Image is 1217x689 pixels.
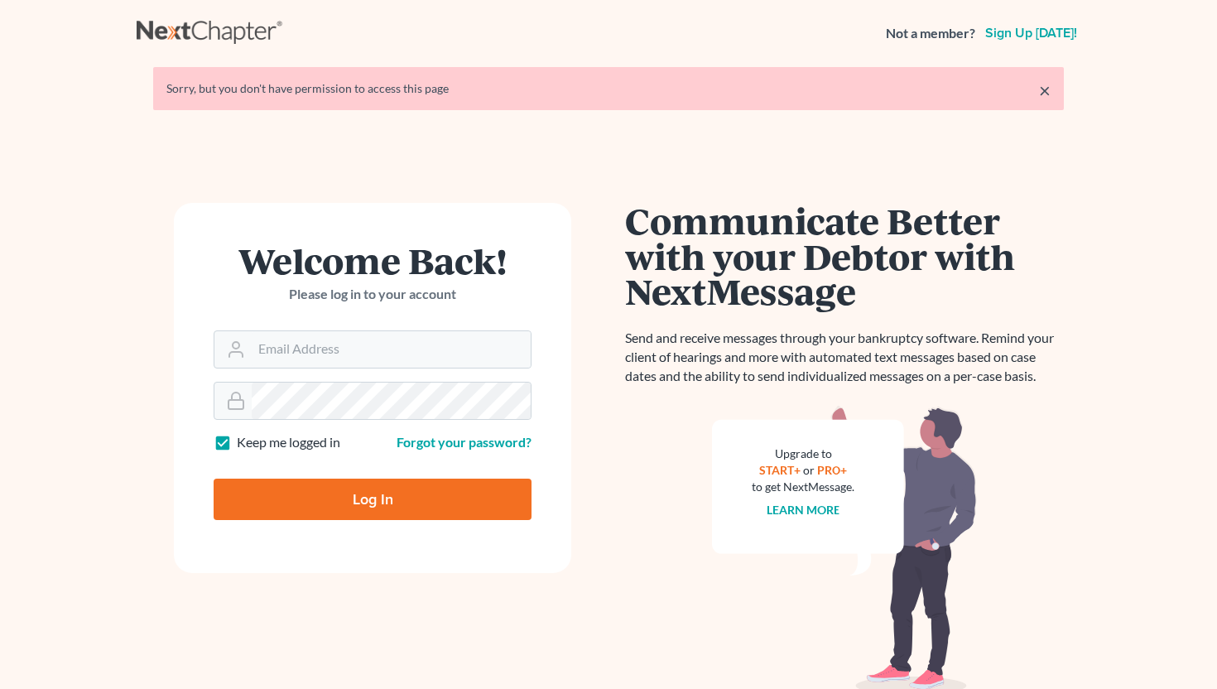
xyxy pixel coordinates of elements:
[397,434,532,450] a: Forgot your password?
[214,243,532,278] h1: Welcome Back!
[886,24,975,43] strong: Not a member?
[752,446,854,462] div: Upgrade to
[625,329,1064,386] p: Send and receive messages through your bankruptcy software. Remind your client of hearings and mo...
[817,463,848,477] a: PRO+
[803,463,815,477] span: or
[982,26,1080,40] a: Sign up [DATE]!
[759,463,801,477] a: START+
[1039,80,1051,100] a: ×
[252,331,531,368] input: Email Address
[166,80,1051,97] div: Sorry, but you don't have permission to access this page
[752,479,854,495] div: to get NextMessage.
[625,203,1064,309] h1: Communicate Better with your Debtor with NextMessage
[214,479,532,520] input: Log In
[237,433,340,452] label: Keep me logged in
[214,285,532,304] p: Please log in to your account
[767,503,840,517] a: Learn more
